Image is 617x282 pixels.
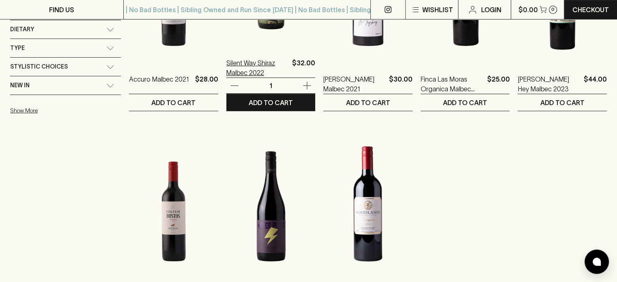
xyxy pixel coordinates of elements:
[10,76,121,95] div: New In
[10,58,121,76] div: Stylistic Choices
[518,74,580,94] a: [PERSON_NAME] Hey Malbec 2023
[518,94,607,111] button: ADD TO CART
[540,98,585,108] p: ADD TO CART
[292,58,315,77] p: $32.00
[10,24,34,34] span: Dietary
[421,74,484,94] a: Finca Las Moras Organica Malbec 2023
[421,94,510,111] button: ADD TO CART
[261,81,281,90] p: 1
[323,74,386,94] a: [PERSON_NAME] Malbec 2021
[10,20,121,39] div: Dietary
[389,74,413,94] p: $30.00
[346,98,390,108] p: ADD TO CART
[584,74,607,94] p: $44.00
[593,258,601,266] img: bubble-icon
[443,98,487,108] p: ADD TO CART
[481,5,501,15] p: Login
[10,80,30,90] span: New In
[10,62,68,72] span: Stylistic Choices
[10,39,121,57] div: Type
[129,94,218,111] button: ADD TO CART
[10,43,25,53] span: Type
[129,136,218,278] img: Finca La Celia Eugenio Bustos Malbec 2021
[151,98,196,108] p: ADD TO CART
[572,5,609,15] p: Checkout
[49,5,74,15] p: FIND US
[226,58,289,77] a: Silent Way Shiraz Malbec 2022
[422,5,453,15] p: Wishlist
[10,102,116,119] button: Show More
[323,94,413,111] button: ADD TO CART
[551,7,555,12] p: 0
[195,74,218,94] p: $28.00
[226,94,316,111] button: ADD TO CART
[518,5,538,15] p: $0.00
[249,98,293,108] p: ADD TO CART
[226,136,316,278] img: Higher Plane Time for Heroes Malbec 2023
[487,74,510,94] p: $25.00
[323,136,413,278] img: Woodlands Margaret Cabernet Sauvignon Merlot Malbec 2018
[129,74,189,94] a: Accuro Malbec 2021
